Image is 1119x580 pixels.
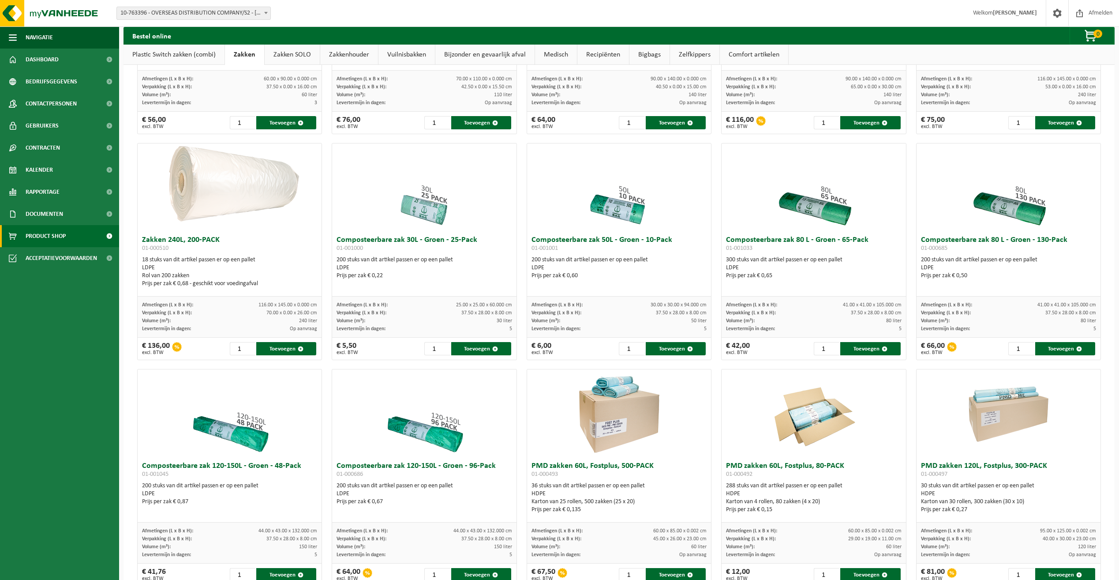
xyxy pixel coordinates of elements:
[726,302,777,308] span: Afmetingen (L x B x H):
[921,536,971,542] span: Verpakking (L x B x H):
[575,143,663,232] img: 01-001001
[337,264,512,272] div: LDPE
[142,100,191,105] span: Levertermijn in dagen:
[726,498,901,506] div: Karton van 4 rollen, 80 zakken (4 x 20)
[726,462,901,480] h3: PMD zakken 60L, Fostplus, 80-PACK
[531,245,558,252] span: 01-001001
[142,350,170,355] span: excl. BTW
[921,264,1096,272] div: LDPE
[726,116,754,129] div: € 116,00
[337,552,385,557] span: Levertermijn in dagen:
[142,342,170,355] div: € 136,00
[456,302,512,308] span: 25.00 x 25.00 x 60.000 cm
[531,326,580,331] span: Levertermijn in dagen:
[320,45,378,65] a: Zakkenhouder
[337,100,385,105] span: Levertermijn in dagen:
[290,326,317,331] span: Op aanvraag
[646,342,706,355] button: Toevoegen
[840,116,900,129] button: Toevoegen
[531,528,583,534] span: Afmetingen (L x B x H):
[1008,116,1034,129] input: 1
[883,92,902,98] span: 140 liter
[921,342,945,355] div: € 66,00
[461,536,512,542] span: 37.50 x 28.00 x 8.00 cm
[577,45,629,65] a: Recipiënten
[142,552,191,557] span: Levertermijn in dagen:
[921,302,972,308] span: Afmetingen (L x B x H):
[142,256,317,288] div: 18 stuks van dit artikel passen er op een pallet
[656,84,707,90] span: 40.50 x 0.00 x 15.00 cm
[921,236,1096,254] h3: Composteerbare zak 80 L - Groen - 130-Pack
[726,310,776,316] span: Verpakking (L x B x H):
[689,92,707,98] span: 140 liter
[921,100,970,105] span: Levertermijn in dagen:
[26,203,63,225] span: Documenten
[424,116,450,129] input: 1
[921,462,1096,480] h3: PMD zakken 120L, Fostplus, 300-PACK
[314,552,317,557] span: 5
[337,490,512,498] div: LDPE
[26,26,53,49] span: Navigatie
[1069,100,1096,105] span: Op aanvraag
[704,326,707,331] span: 5
[256,116,316,129] button: Toevoegen
[142,264,317,272] div: LDPE
[921,272,1096,280] div: Prijs per zak € 0,50
[337,124,360,129] span: excl. BTW
[921,528,972,534] span: Afmetingen (L x B x H):
[726,76,777,82] span: Afmetingen (L x B x H):
[337,462,512,480] h3: Composteerbare zak 120-150L - Groen - 96-Pack
[142,245,168,252] span: 01-000510
[337,116,360,129] div: € 76,00
[142,498,317,506] div: Prijs per zak € 0,87
[485,100,512,105] span: Op aanvraag
[337,76,388,82] span: Afmetingen (L x B x H):
[142,471,168,478] span: 01-001045
[26,115,59,137] span: Gebruikers
[26,93,77,115] span: Contactpersonen
[337,272,512,280] div: Prijs per zak € 0,22
[1093,326,1096,331] span: 5
[921,76,972,82] span: Afmetingen (L x B x H):
[435,45,535,65] a: Bijzonder en gevaarlijk afval
[921,498,1096,506] div: Karton van 30 rollen, 300 zakken (30 x 10)
[124,45,225,65] a: Plastic Switch zakken (combi)
[670,45,719,65] a: Zelfkippers
[337,318,365,324] span: Volume (m³):
[726,490,901,498] div: HDPE
[26,247,97,269] span: Acceptatievoorwaarden
[337,350,358,355] span: excl. BTW
[921,506,1096,514] div: Prijs per zak € 0,27
[142,536,192,542] span: Verpakking (L x B x H):
[921,84,971,90] span: Verpakking (L x B x H):
[964,143,1052,232] img: 01-000685
[142,272,317,280] div: Rol van 200 zakken
[266,536,317,542] span: 37.50 x 28.00 x 8.00 cm
[874,100,902,105] span: Op aanvraag
[726,236,901,254] h3: Composteerbare zak 80 L - Groen - 65-Pack
[846,76,902,82] span: 90.00 x 140.00 x 0.000 cm
[142,490,317,498] div: LDPE
[679,552,707,557] span: Op aanvraag
[1035,342,1095,355] button: Toevoegen
[1078,544,1096,550] span: 120 liter
[264,76,317,82] span: 60.00 x 90.00 x 0.000 cm
[337,245,363,252] span: 01-001000
[337,536,386,542] span: Verpakking (L x B x H):
[726,326,775,331] span: Levertermijn in dagen:
[26,137,60,159] span: Contracten
[921,256,1096,280] div: 200 stuks van dit artikel passen er op een pallet
[509,326,512,331] span: 5
[142,544,171,550] span: Volume (m³):
[531,544,560,550] span: Volume (m³):
[851,310,902,316] span: 37.50 x 28.00 x 8.00 cm
[651,302,707,308] span: 30.00 x 30.00 x 94.000 cm
[380,369,468,458] img: 01-000686
[843,302,902,308] span: 41.00 x 41.00 x 105.000 cm
[629,45,670,65] a: Bigbags
[1037,302,1096,308] span: 41.00 x 41.00 x 105.000 cm
[299,318,317,324] span: 240 liter
[921,124,945,129] span: excl. BTW
[1040,528,1096,534] span: 95.00 x 125.00 x 0.002 cm
[899,326,902,331] span: 5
